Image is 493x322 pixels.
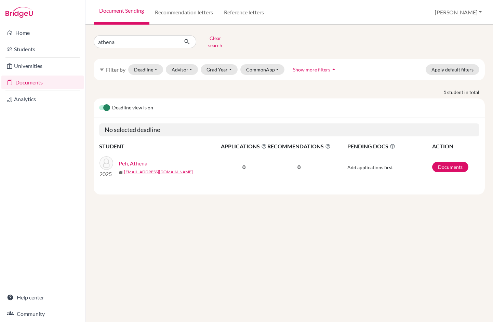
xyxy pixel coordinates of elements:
[1,307,84,321] a: Community
[426,64,479,75] button: Apply default filters
[119,159,147,167] a: Peh, Athena
[99,156,113,170] img: Peh, Athena
[432,142,479,151] th: ACTION
[287,64,343,75] button: Show more filtersarrow_drop_up
[201,64,238,75] button: Grad Year
[94,35,178,48] input: Find student by name...
[447,89,485,96] span: student in total
[128,64,163,75] button: Deadline
[432,162,468,172] a: Documents
[1,92,84,106] a: Analytics
[267,163,331,171] p: 0
[99,67,105,72] i: filter_list
[330,66,337,73] i: arrow_drop_up
[1,291,84,304] a: Help center
[119,170,123,174] span: mail
[99,123,479,136] h5: No selected deadline
[221,142,267,150] span: APPLICATIONS
[124,169,193,175] a: [EMAIL_ADDRESS][DOMAIN_NAME]
[99,170,113,178] p: 2025
[267,142,331,150] span: RECOMMENDATIONS
[166,64,198,75] button: Advisor
[106,66,125,73] span: Filter by
[240,64,285,75] button: CommonApp
[99,142,221,151] th: STUDENT
[112,104,153,112] span: Deadline view is on
[347,142,431,150] span: PENDING DOCS
[196,33,234,51] button: Clear search
[443,89,447,96] strong: 1
[432,6,485,19] button: [PERSON_NAME]
[1,26,84,40] a: Home
[1,76,84,89] a: Documents
[1,59,84,73] a: Universities
[1,42,84,56] a: Students
[293,67,330,72] span: Show more filters
[242,164,245,170] b: 0
[347,164,393,170] span: Add applications first
[5,7,33,18] img: Bridge-U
